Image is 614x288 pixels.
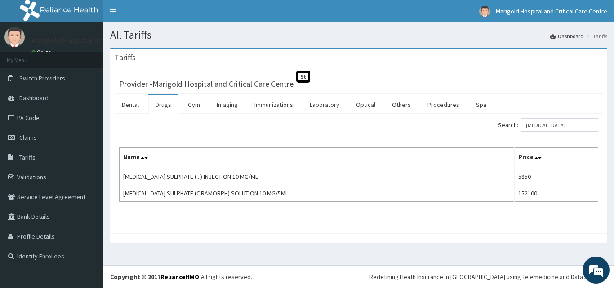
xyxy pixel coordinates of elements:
[19,153,36,161] span: Tariffs
[515,185,598,202] td: 152100
[181,95,207,114] a: Gym
[17,45,36,67] img: d_794563401_company_1708531726252_794563401
[115,53,136,62] h3: Tariffs
[52,87,124,177] span: We're online!
[247,95,300,114] a: Immunizations
[120,168,515,185] td: [MEDICAL_DATA] SULPHATE (...) INJECTION 10 MG/ML
[110,273,201,281] strong: Copyright © 2017 .
[120,148,515,168] th: Name
[496,7,607,15] span: Marigold Hospital and Critical Care Centre
[369,272,607,281] div: Redefining Heath Insurance in [GEOGRAPHIC_DATA] using Telemedicine and Data Science!
[47,50,151,62] div: Chat with us now
[420,95,467,114] a: Procedures
[479,6,490,17] img: User Image
[119,80,294,88] h3: Provider - Marigold Hospital and Critical Care Centre
[303,95,347,114] a: Laboratory
[4,192,171,224] textarea: Type your message and hit 'Enter'
[349,95,383,114] a: Optical
[498,118,598,132] label: Search:
[31,36,178,44] p: Marigold Hospital and Critical Care Centre
[19,74,65,82] span: Switch Providers
[103,265,614,288] footer: All rights reserved.
[296,71,310,83] span: St
[19,133,37,142] span: Claims
[469,95,494,114] a: Spa
[209,95,245,114] a: Imaging
[515,168,598,185] td: 5850
[584,32,607,40] li: Tariffs
[385,95,418,114] a: Others
[550,32,583,40] a: Dashboard
[115,95,146,114] a: Dental
[120,185,515,202] td: [MEDICAL_DATA] SULPHATE (ORAMORPH) SOLUTION 10 MG/5ML
[147,4,169,26] div: Minimize live chat window
[515,148,598,168] th: Price
[31,49,53,55] a: Online
[19,94,49,102] span: Dashboard
[521,118,598,132] input: Search:
[148,95,178,114] a: Drugs
[110,29,607,41] h1: All Tariffs
[4,27,25,47] img: User Image
[160,273,199,281] a: RelianceHMO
